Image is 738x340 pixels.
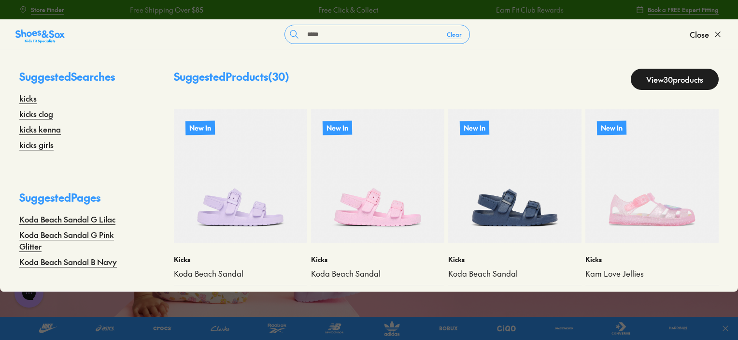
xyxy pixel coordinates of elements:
a: Free Shipping Over $85 [129,5,203,15]
a: Koda Beach Sandal [311,268,444,279]
span: Book a FREE Expert Fitting [648,5,719,14]
div: 1 colour [695,291,719,301]
a: Koda Beach Sandal [448,268,582,279]
a: Earn Fit Club Rewards [496,5,563,15]
p: Kicks [448,254,582,265]
p: New In [597,120,626,135]
button: Clear [439,26,469,43]
a: New In [448,109,582,243]
a: kicks girls [19,139,54,150]
a: New In [174,109,307,243]
a: kicks kenna [19,123,61,135]
a: kicks clog [19,108,53,119]
p: New In [185,120,215,135]
p: Kicks [311,254,444,265]
div: 2 colours [280,291,307,301]
p: Kicks [585,254,719,265]
span: Store Finder [31,5,64,14]
a: New In [311,109,444,243]
a: View30products [631,69,719,90]
div: 2 colours [417,291,444,301]
span: $ 19.95 [174,291,192,301]
a: Free Click & Collect [318,5,378,15]
span: $ 29.95 [585,291,605,301]
a: Koda Beach Sandal [174,268,307,279]
p: Suggested Pages [19,190,135,213]
iframe: Gorgias live chat messenger [10,275,48,311]
a: Book a FREE Expert Fitting [636,1,719,18]
a: kicks [19,92,37,104]
a: Koda Beach Sandal B Navy [19,256,117,267]
a: New In [585,109,719,243]
a: Store Finder [19,1,64,18]
span: ( 30 ) [268,69,289,84]
p: Kicks [174,254,307,265]
span: $ 19.95 [311,291,329,301]
button: Close [690,24,723,45]
p: New In [323,121,352,135]
a: Kam Love Jellies [585,268,719,279]
a: Koda Beach Sandal G Lilac [19,213,115,225]
span: Close [690,29,709,40]
a: Shoes &amp; Sox [15,27,65,42]
span: $ 19.95 [448,291,467,301]
img: SNS_Logo_Responsive.svg [15,29,65,44]
p: Suggested Searches [19,69,135,92]
a: Koda Beach Sandal G Pink Glitter [19,229,135,252]
div: 2 colours [554,291,582,301]
p: Suggested Products [174,69,289,90]
p: New In [460,120,489,135]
